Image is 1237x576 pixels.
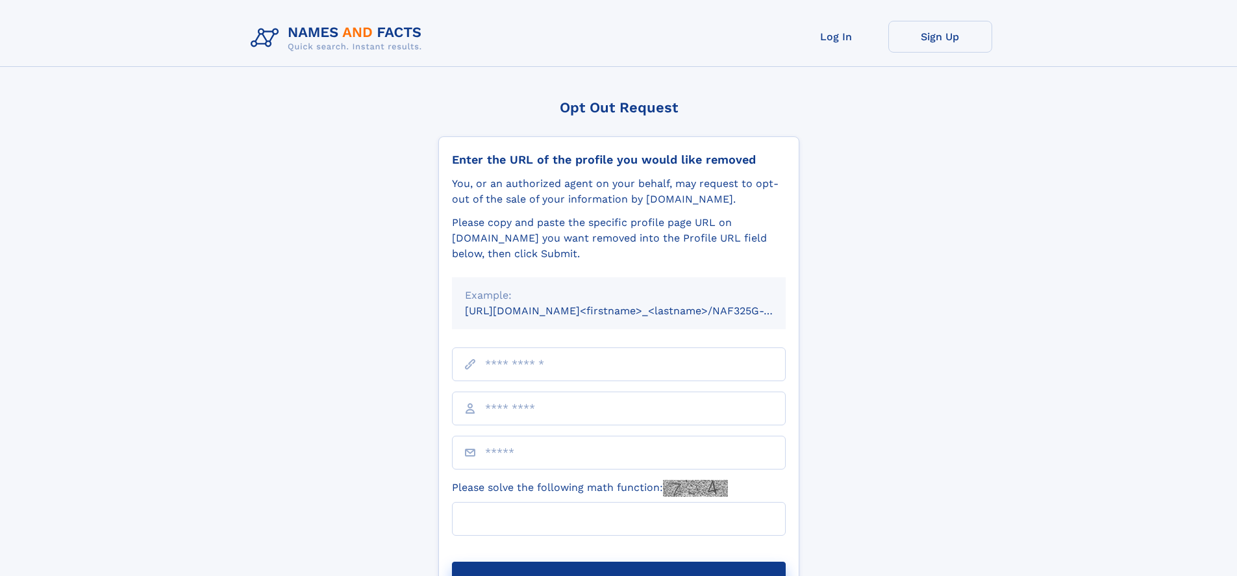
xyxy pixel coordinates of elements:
[452,153,786,167] div: Enter the URL of the profile you would like removed
[438,99,799,116] div: Opt Out Request
[452,215,786,262] div: Please copy and paste the specific profile page URL on [DOMAIN_NAME] you want removed into the Pr...
[452,176,786,207] div: You, or an authorized agent on your behalf, may request to opt-out of the sale of your informatio...
[465,305,810,317] small: [URL][DOMAIN_NAME]<firstname>_<lastname>/NAF325G-xxxxxxxx
[888,21,992,53] a: Sign Up
[245,21,432,56] img: Logo Names and Facts
[784,21,888,53] a: Log In
[465,288,773,303] div: Example:
[452,480,728,497] label: Please solve the following math function:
